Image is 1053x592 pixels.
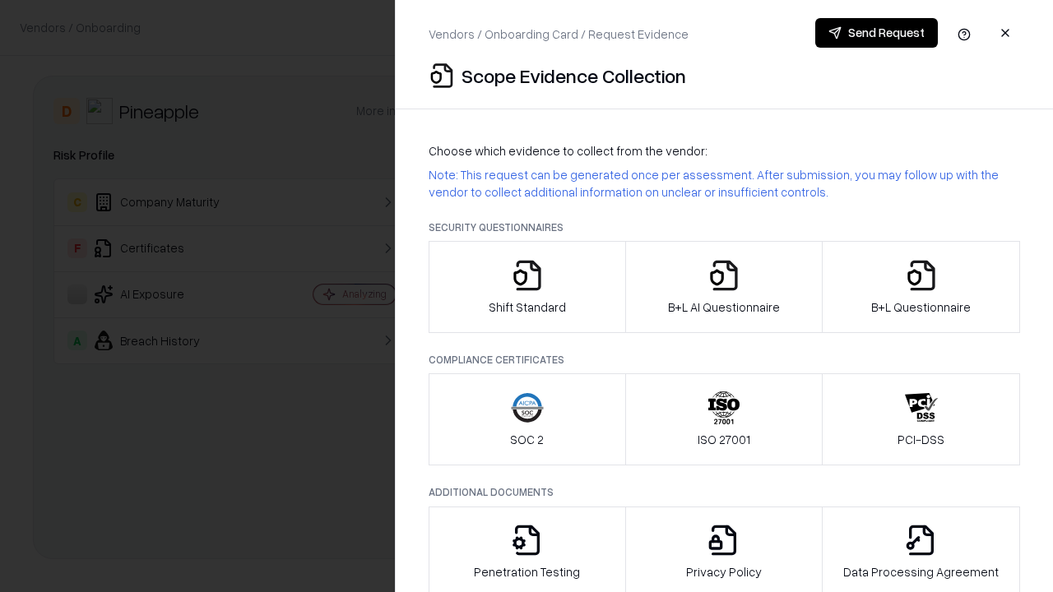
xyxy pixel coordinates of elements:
p: Privacy Policy [686,563,762,580]
p: Compliance Certificates [429,353,1020,367]
p: B+L Questionnaire [871,298,971,316]
button: Shift Standard [429,241,626,333]
p: B+L AI Questionnaire [668,298,780,316]
button: B+L Questionnaire [822,241,1020,333]
button: Send Request [815,18,938,48]
p: Security Questionnaires [429,220,1020,234]
p: Additional Documents [429,485,1020,499]
p: ISO 27001 [698,431,750,448]
p: Penetration Testing [474,563,580,580]
p: Scope Evidence Collection [462,62,686,89]
p: PCI-DSS [898,431,944,448]
button: B+L AI Questionnaire [625,241,823,333]
p: Note: This request can be generated once per assessment. After submission, you may follow up with... [429,166,1020,201]
button: SOC 2 [429,373,626,465]
p: Vendors / Onboarding Card / Request Evidence [429,25,689,43]
p: Choose which evidence to collect from the vendor: [429,142,1020,160]
p: Shift Standard [489,298,566,316]
p: SOC 2 [510,431,544,448]
button: ISO 27001 [625,373,823,465]
button: PCI-DSS [822,373,1020,465]
p: Data Processing Agreement [843,563,999,580]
